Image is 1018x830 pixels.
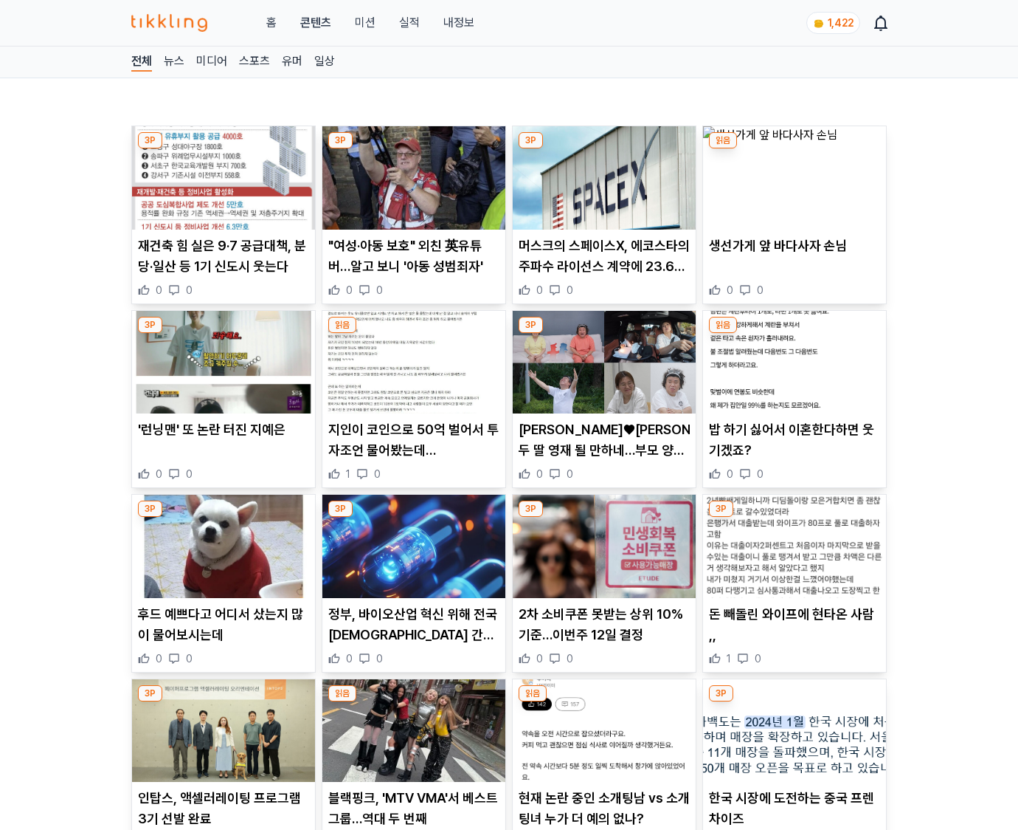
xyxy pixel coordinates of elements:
[709,317,737,333] div: 읽음
[806,12,857,34] a: coin 1,422
[512,310,696,489] div: 3P 오정태♥백아영, 두 딸 영재 될 만하네…부모 양육 태도 검사서 '퍼펙트'(동상이몽) [PERSON_NAME]♥[PERSON_NAME], 두 딸 영재 될 만하네…부모 양육...
[513,495,696,598] img: 2차 소비쿠폰 못받는 상위 10% 기준…이번주 12일 결정
[519,788,690,829] p: 현재 논란 중인 소개팅남 vs 소개팅녀 누가 더 예의 없나?
[703,126,886,230] img: 생선가게 앞 바다사자 손님
[131,14,207,32] img: 티끌링
[328,419,499,461] p: 지인이 코인으로 50억 벌어서 투자조언 물어봤는데 [PERSON_NAME],,
[138,604,309,645] p: 후드 예쁘다고 어디서 샀는지 많이 물어보시는데
[512,126,696,304] div: 3P 머스크의 스페이스X, 에코스타의 주파수 라이선스 계약에 23.6조 투입(종합) 머스크의 스페이스X, 에코스타의 주파수 라이선스 계약에 23.6조 투입(종합) 0 0
[567,467,573,481] span: 0
[138,501,162,517] div: 3P
[727,467,733,481] span: 0
[709,788,880,829] p: 한국 시장에 도전하는 중국 프렌차이즈
[813,18,825,30] img: coin
[709,604,880,645] p: 돈 빼돌린 와이프에 현타온 사람 ,,
[709,132,737,148] div: 읽음
[346,651,353,666] span: 0
[186,283,193,298] span: 0
[374,467,381,481] span: 0
[328,685,356,702] div: 읽음
[314,52,335,72] a: 일상
[156,283,162,298] span: 0
[755,651,761,666] span: 0
[156,467,162,481] span: 0
[709,236,880,256] p: 생선가게 앞 바다사자 손님
[727,283,733,298] span: 0
[138,317,162,333] div: 3P
[322,679,505,783] img: 블랙핑크, 'MTV VMA'서 베스트 그룹…역대 두 번째
[519,132,543,148] div: 3P
[519,604,690,645] p: 2차 소비쿠폰 못받는 상위 10% 기준…이번주 12일 결정
[186,467,193,481] span: 0
[164,52,184,72] a: 뉴스
[131,494,316,673] div: 3P 후드 예쁘다고 어디서 샀는지 많이 물어보시는데 후드 예쁘다고 어디서 샀는지 많이 물어보시는데 0 0
[702,310,887,489] div: 읽음 밥 하기 싫어서 이혼한다하면 웃기겠죠? 밥 하기 싫어서 이혼한다하면 웃기겠죠? 0 0
[156,651,162,666] span: 0
[519,236,690,277] p: 머스크의 스페이스X, 에코스타의 주파수 라이선스 계약에 23.6조 투입(종합)
[328,604,499,645] p: 정부, 바이오산업 혁신 위해 전국 [DEMOGRAPHIC_DATA] 간담회 나서
[709,419,880,461] p: 밥 하기 싫어서 이혼한다하면 웃기겠죠?
[138,685,162,702] div: 3P
[132,679,315,783] img: 인탑스, 액셀러레이팅 프로그램 3기 선발 완료
[567,651,573,666] span: 0
[328,236,499,277] p: "여성·아동 보호" 외친 英유튜버…알고 보니 '아동 성범죄자'
[399,14,420,32] a: 실적
[513,311,696,414] img: 오정태♥백아영, 두 딸 영재 될 만하네…부모 양육 태도 검사서 '퍼펙트'(동상이몽)
[376,651,383,666] span: 0
[328,501,353,517] div: 3P
[322,494,506,673] div: 3P 정부, 바이오산업 혁신 위해 전국 현장 순회 간담회 나서 정부, 바이오산업 혁신 위해 전국 [DEMOGRAPHIC_DATA] 간담회 나서 0 0
[138,132,162,148] div: 3P
[346,467,350,481] span: 1
[536,651,543,666] span: 0
[138,788,309,829] p: 인탑스, 액셀러레이팅 프로그램 3기 선발 완료
[703,311,886,414] img: 밥 하기 싫어서 이혼한다하면 웃기겠죠?
[196,52,227,72] a: 미디어
[519,501,543,517] div: 3P
[513,679,696,783] img: 현재 논란 중인 소개팅남 vs 소개팅녀 누가 더 예의 없나?
[536,283,543,298] span: 0
[702,126,887,304] div: 읽음 생선가게 앞 바다사자 손님 생선가게 앞 바다사자 손님 0 0
[702,494,887,673] div: 3P 돈 빼돌린 와이프에 현타온 사람 ,, 돈 빼돌린 와이프에 현타온 사람 ,, 1 0
[282,52,302,72] a: 유머
[512,494,696,673] div: 3P 2차 소비쿠폰 못받는 상위 10% 기준…이번주 12일 결정 2차 소비쿠폰 못받는 상위 10% 기준…이번주 12일 결정 0 0
[138,419,309,440] p: '런닝맨' 또 논란 터진 지예은
[519,419,690,461] p: [PERSON_NAME]♥[PERSON_NAME], 두 딸 영재 될 만하네…부모 양육 태도 검사서 '퍼펙트'(동상이몽)
[131,310,316,489] div: 3P '런닝맨' 또 논란 터진 지예은 '런닝맨' 또 논란 터진 지예은 0 0
[703,679,886,783] img: 한국 시장에 도전하는 중국 프렌차이즈
[131,126,316,304] div: 3P 재건축 힘 실은 9·7 공급대책, 분당·일산 등 1기 신도시 웃는다 재건축 힘 실은 9·7 공급대책, 분당·일산 등 1기 신도시 웃는다 0 0
[328,317,356,333] div: 읽음
[328,132,353,148] div: 3P
[346,283,353,298] span: 0
[567,283,573,298] span: 0
[132,126,315,230] img: 재건축 힘 실은 9·7 공급대책, 분당·일산 등 1기 신도시 웃는다
[186,651,193,666] span: 0
[322,126,506,304] div: 3P "여성·아동 보호" 외친 英유튜버…알고 보니 '아동 성범죄자' "여성·아동 보호" 외친 英유튜버…알고 보니 '아동 성범죄자' 0 0
[536,467,543,481] span: 0
[443,14,474,32] a: 내정보
[300,14,331,32] a: 콘텐츠
[709,501,733,517] div: 3P
[322,310,506,489] div: 읽음 지인이 코인으로 50억 벌어서 투자조언 물어봤는데 거만하네,, 지인이 코인으로 50억 벌어서 투자조언 물어봤는데 [PERSON_NAME],, 1 0
[513,126,696,230] img: 머스크의 스페이스X, 에코스타의 주파수 라이선스 계약에 23.6조 투입(종합)
[757,283,763,298] span: 0
[132,311,315,414] img: '런닝맨' 또 논란 터진 지예은
[322,126,505,230] img: "여성·아동 보호" 외친 英유튜버…알고 보니 '아동 성범죄자'
[266,14,277,32] a: 홈
[519,685,547,702] div: 읽음
[376,283,383,298] span: 0
[322,495,505,598] img: 정부, 바이오산업 혁신 위해 전국 현장 순회 간담회 나서
[703,495,886,598] img: 돈 빼돌린 와이프에 현타온 사람 ,,
[239,52,270,72] a: 스포츠
[709,685,733,702] div: 3P
[519,317,543,333] div: 3P
[138,236,309,277] p: 재건축 힘 실은 9·7 공급대책, 분당·일산 등 1기 신도시 웃는다
[355,14,375,32] button: 미션
[322,311,505,414] img: 지인이 코인으로 50억 벌어서 투자조언 물어봤는데 거만하네,,
[828,17,853,29] span: 1,422
[131,52,152,72] a: 전체
[328,788,499,829] p: 블랙핑크, 'MTV VMA'서 베스트 그룹…역대 두 번째
[727,651,731,666] span: 1
[132,495,315,598] img: 후드 예쁘다고 어디서 샀는지 많이 물어보시는데
[757,467,763,481] span: 0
